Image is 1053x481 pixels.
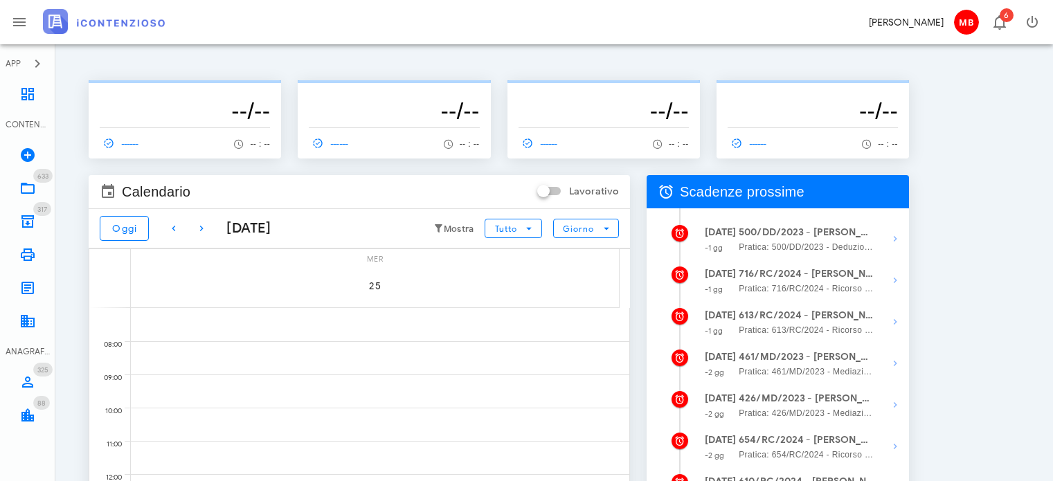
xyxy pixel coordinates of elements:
span: Distintivo [33,202,51,216]
strong: 613/RC/2024 - [PERSON_NAME] - Depositare Documenti per Udienza [739,308,875,323]
button: 25 [356,266,395,305]
a: ------ [519,134,564,153]
button: Oggi [100,216,149,241]
span: -- : -- [460,139,480,149]
button: Mostra dettagli [881,350,909,377]
span: 325 [37,365,48,374]
small: -2 gg [705,451,725,460]
strong: [DATE] [705,226,737,238]
span: Giorno [562,224,595,234]
span: Calendario [122,181,190,203]
strong: [DATE] [705,309,737,321]
span: ------ [100,137,140,149]
span: Distintivo [33,169,53,183]
strong: 716/RC/2024 - [PERSON_NAME] - Depositare Documenti per Udienza [739,266,875,282]
span: -- : -- [878,139,898,149]
span: ------ [728,137,768,149]
span: Pratica: 613/RC/2024 - Ricorso contro Agenzia delle entrate-Riscossione (Udienza) [739,323,875,337]
div: 10:00 [89,403,125,419]
div: [PERSON_NAME] [869,15,944,30]
strong: 426/MD/2023 - [PERSON_NAME] - Impugnare la Decisione del Giudice [739,391,875,406]
button: Giorno [553,219,619,238]
strong: [DATE] [705,268,737,280]
div: 11:00 [89,437,125,452]
p: -------------- [519,86,689,97]
p: -------------- [100,86,270,97]
span: ------ [519,137,559,149]
a: ------ [728,134,773,153]
button: Mostra dettagli [881,308,909,336]
button: Mostra dettagli [881,433,909,460]
span: Pratica: 500/DD/2023 - Deduzioni Difensive contro Agenzia delle entrate-Riscossione (Udienza) [739,240,875,254]
span: 25 [356,280,395,292]
strong: 654/RC/2024 - [PERSON_NAME] Documenti per Udienza [739,433,875,448]
span: 88 [37,399,46,408]
span: Distintivo [33,363,53,376]
p: -------------- [309,86,479,97]
small: -2 gg [705,367,725,377]
label: Lavorativo [569,185,619,199]
span: Distintivo [1000,8,1014,22]
span: Tutto [494,224,517,234]
h3: --/-- [728,97,898,125]
div: mer [131,249,619,266]
a: ------ [309,134,354,153]
a: ------ [100,134,145,153]
strong: [DATE] [705,351,737,363]
div: 08:00 [89,337,125,352]
small: -1 gg [705,326,723,336]
small: -2 gg [705,409,725,419]
div: 09:00 [89,370,125,385]
div: CONTENZIOSO [6,118,50,131]
strong: 461/MD/2023 - [PERSON_NAME] - Impugnare la Decisione del Giudice (Favorevole) [739,350,875,365]
span: Pratica: 654/RC/2024 - Ricorso contro Agenzia delle entrate-Riscossione (Udienza) [739,448,875,462]
span: -- : -- [250,139,270,149]
h3: --/-- [100,97,270,125]
span: -- : -- [669,139,689,149]
button: Distintivo [982,6,1016,39]
span: Distintivo [33,396,50,410]
span: Oggi [111,223,137,235]
span: MB [954,10,979,35]
h3: --/-- [309,97,479,125]
span: Pratica: 461/MD/2023 - Mediazione / Reclamo contro [PERSON_NAME] srl (Udienza) [739,365,875,379]
small: -1 gg [705,284,723,294]
div: [DATE] [215,218,271,239]
div: ANAGRAFICA [6,345,50,358]
button: Mostra dettagli [881,391,909,419]
small: -1 gg [705,243,723,253]
span: 633 [37,172,48,181]
span: Pratica: 426/MD/2023 - Mediazione / Reclamo contro COMUNE AVETRANA (Udienza) [739,406,875,420]
span: 317 [37,205,47,214]
strong: [DATE] [705,392,737,404]
h3: --/-- [519,97,689,125]
p: -------------- [728,86,898,97]
button: Mostra dettagli [881,225,909,253]
strong: 500/DD/2023 - [PERSON_NAME] TERMINE - Impugnare la Decisione del Giudice [739,225,875,240]
button: Mostra dettagli [881,266,909,294]
strong: [DATE] [705,434,737,446]
span: Pratica: 716/RC/2024 - Ricorso contro Creset spa (Udienza) [739,282,875,296]
button: Tutto [485,219,541,238]
span: Scadenze prossime [680,181,804,203]
small: Mostra [444,224,474,235]
span: ------ [309,137,349,149]
button: MB [949,6,982,39]
img: logo-text-2x.png [43,9,165,34]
